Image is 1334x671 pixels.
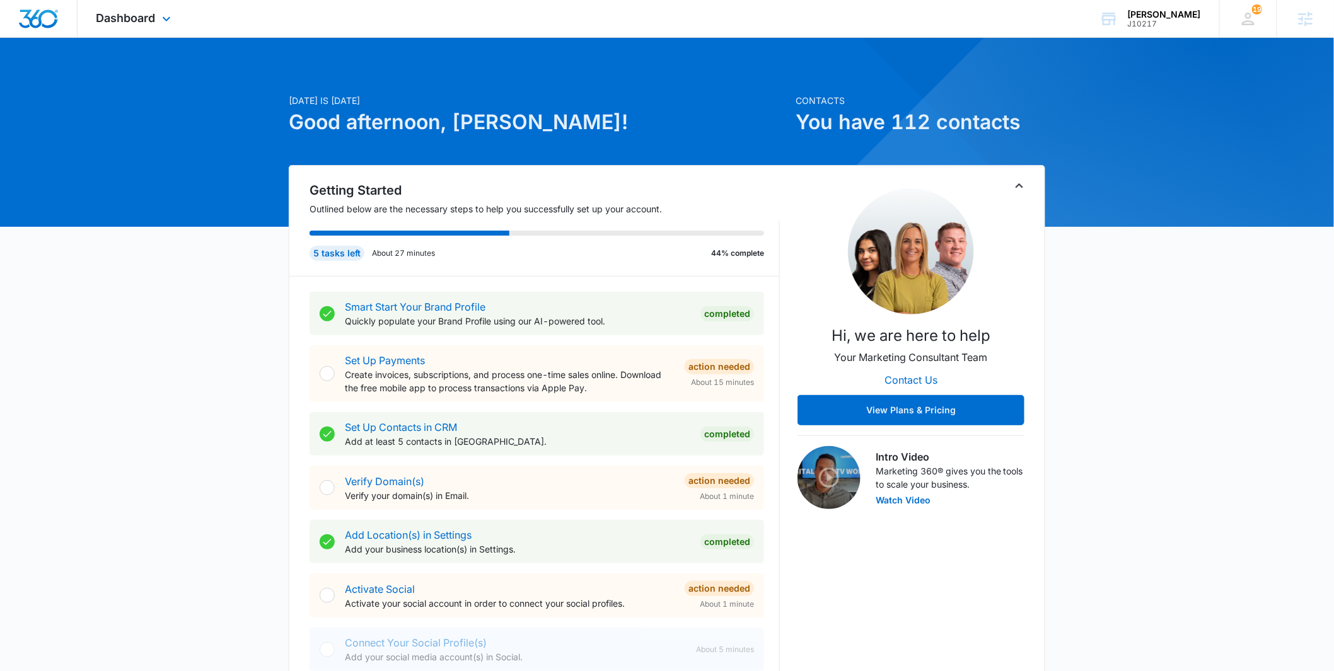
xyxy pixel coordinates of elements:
[700,427,754,442] div: Completed
[796,94,1045,107] p: Contacts
[96,11,156,25] span: Dashboard
[372,248,435,259] p: About 27 minutes
[345,542,690,556] p: Add your business location(s) in Settings.
[345,301,485,313] a: Smart Start Your Brand Profile
[835,350,988,365] p: Your Marketing Consultant Team
[797,395,1024,425] button: View Plans & Pricing
[1012,178,1027,193] button: Toggle Collapse
[289,94,788,107] p: [DATE] is [DATE]
[685,359,754,374] div: Action Needed
[345,583,415,595] a: Activate Social
[685,473,754,488] div: Action Needed
[345,597,675,610] p: Activate your social account in order to connect your social profiles.
[1252,4,1262,14] div: notifications count
[345,421,457,433] a: Set Up Contacts in CRM
[289,107,788,137] h1: Good afternoon, [PERSON_NAME]!
[876,449,1024,464] h3: Intro Video
[345,354,425,367] a: Set Up Payments
[876,464,1024,491] p: Marketing 360® gives you the tools to scale your business.
[832,324,990,347] p: Hi, we are here to help
[797,446,861,509] img: Intro Video
[872,365,950,395] button: Contact Us
[345,435,690,448] p: Add at least 5 contacts in [GEOGRAPHIC_DATA].
[310,181,780,200] h2: Getting Started
[1252,4,1262,14] span: 19
[310,202,780,215] p: Outlined below are the necessary steps to help you successfully set up your account.
[1128,20,1201,28] div: account id
[700,534,754,549] div: Completed
[345,475,424,488] a: Verify Domain(s)
[700,599,754,610] span: About 1 minute
[345,489,675,502] p: Verify your domain(s) in Email.
[345,314,690,328] p: Quickly populate your Brand Profile using our AI-powered tool.
[1128,9,1201,20] div: account name
[345,650,686,663] p: Add your social media account(s) in Social.
[696,644,754,655] span: About 5 minutes
[685,581,754,596] div: Action Needed
[345,368,675,394] p: Create invoices, subscriptions, and process one-time sales online. Download the free mobile app t...
[700,306,754,321] div: Completed
[345,529,472,541] a: Add Location(s) in Settings
[310,246,364,261] div: 5 tasks left
[700,491,754,502] span: About 1 minute
[711,248,764,259] p: 44% complete
[796,107,1045,137] h1: You have 112 contacts
[691,377,754,388] span: About 15 minutes
[876,496,931,505] button: Watch Video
